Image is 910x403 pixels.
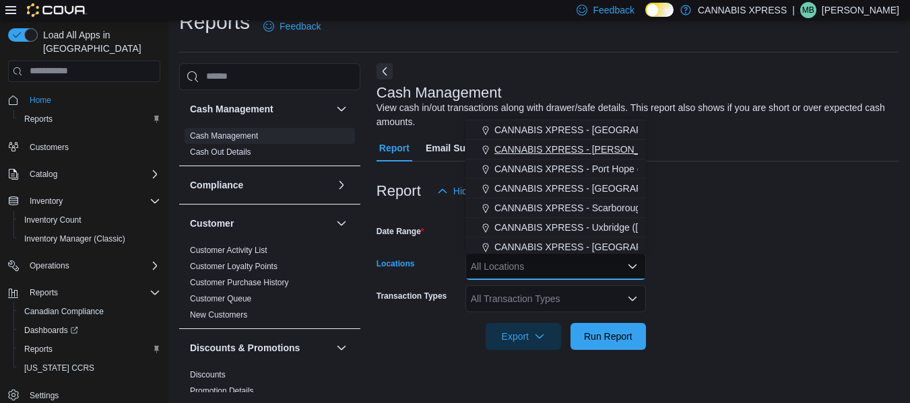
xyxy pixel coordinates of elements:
[571,323,646,350] button: Run Report
[19,111,160,127] span: Reports
[19,341,160,357] span: Reports
[19,360,100,376] a: [US_STATE] CCRS
[24,114,53,124] span: Reports
[486,323,561,350] button: Export
[24,166,160,182] span: Catalog
[333,101,350,117] button: Cash Management
[30,390,59,401] span: Settings
[379,135,410,161] span: Report
[24,166,63,182] button: Catalog
[19,231,160,247] span: Inventory Manager (Classic)
[3,165,166,184] button: Catalog
[280,20,321,33] span: Feedback
[377,291,447,301] label: Transaction Types
[333,215,350,231] button: Customer
[377,183,421,199] h3: Report
[30,95,51,106] span: Home
[333,340,350,356] button: Discounts & Promotions
[190,178,331,192] button: Compliance
[30,196,63,207] span: Inventory
[190,341,331,355] button: Discounts & Promotions
[465,198,646,218] button: CANNABIS XPRESS - Scarborough ([GEOGRAPHIC_DATA])
[3,192,166,211] button: Inventory
[377,258,415,269] label: Locations
[13,211,166,229] button: Inventory Count
[19,360,160,376] span: Washington CCRS
[190,310,247,320] a: New Customers
[645,17,646,17] span: Dark Mode
[792,2,795,18] p: |
[190,178,243,192] h3: Compliance
[30,287,58,298] span: Reports
[802,2,814,18] span: MB
[465,159,646,179] button: CANNABIS XPRESS - Port Hope ([PERSON_NAME] Drive)
[24,92,57,108] a: Home
[190,131,258,141] a: Cash Management
[584,330,632,343] span: Run Report
[190,147,251,157] span: Cash Out Details
[190,294,251,303] a: Customer Queue
[24,258,75,274] button: Operations
[3,90,166,110] button: Home
[3,256,166,275] button: Operations
[190,386,254,396] a: Promotion Details
[19,303,160,320] span: Canadian Compliance
[24,193,160,209] span: Inventory
[190,278,289,287] a: Customer Purchase History
[190,217,234,230] h3: Customer
[19,303,109,320] a: Canadian Compliance
[377,63,393,79] button: Next
[494,240,797,254] span: CANNABIS XPRESS - [GEOGRAPHIC_DATA] ([GEOGRAPHIC_DATA])
[13,110,166,129] button: Reports
[24,344,53,355] span: Reports
[190,386,254,396] span: Promotion Details
[190,370,226,379] a: Discounts
[13,340,166,359] button: Reports
[24,233,125,244] span: Inventory Manager (Classic)
[377,85,502,101] h3: Cash Management
[465,140,646,159] button: CANNABIS XPRESS - [PERSON_NAME] ([GEOGRAPHIC_DATA])
[19,111,58,127] a: Reports
[19,231,131,247] a: Inventory Manager (Classic)
[24,285,63,301] button: Reports
[13,321,166,340] a: Dashboards
[494,143,777,156] span: CANNABIS XPRESS - [PERSON_NAME] ([GEOGRAPHIC_DATA])
[38,28,160,55] span: Load All Apps in [GEOGRAPHIC_DATA]
[494,182,797,195] span: CANNABIS XPRESS - [GEOGRAPHIC_DATA] ([GEOGRAPHIC_DATA])
[698,2,787,18] p: CANNABIS XPRESS
[19,322,160,338] span: Dashboards
[13,302,166,321] button: Canadian Compliance
[19,341,58,357] a: Reports
[179,128,360,166] div: Cash Management
[24,363,94,373] span: [US_STATE] CCRS
[190,245,267,256] span: Customer Activity List
[190,102,331,116] button: Cash Management
[24,215,82,225] span: Inventory Count
[258,13,326,40] a: Feedback
[24,285,160,301] span: Reports
[30,260,69,271] span: Operations
[24,139,74,155] a: Customers
[190,102,273,116] h3: Cash Management
[190,217,331,230] button: Customer
[19,212,87,228] a: Inventory Count
[190,277,289,288] span: Customer Purchase History
[333,177,350,193] button: Compliance
[190,261,278,272] span: Customer Loyalty Points
[3,283,166,302] button: Reports
[432,178,529,205] button: Hide Parameters
[453,184,524,198] span: Hide Parameters
[822,2,899,18] p: [PERSON_NAME]
[627,261,638,272] button: Close list of options
[179,242,360,328] div: Customer
[645,3,674,17] input: Dark Mode
[179,9,250,36] h1: Reports
[30,169,57,180] span: Catalog
[494,323,553,350] span: Export
[3,137,166,156] button: Customers
[377,101,892,129] div: View cash in/out transactions along with drawer/safe details. This report also shows if you are s...
[800,2,816,18] div: Mike Barry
